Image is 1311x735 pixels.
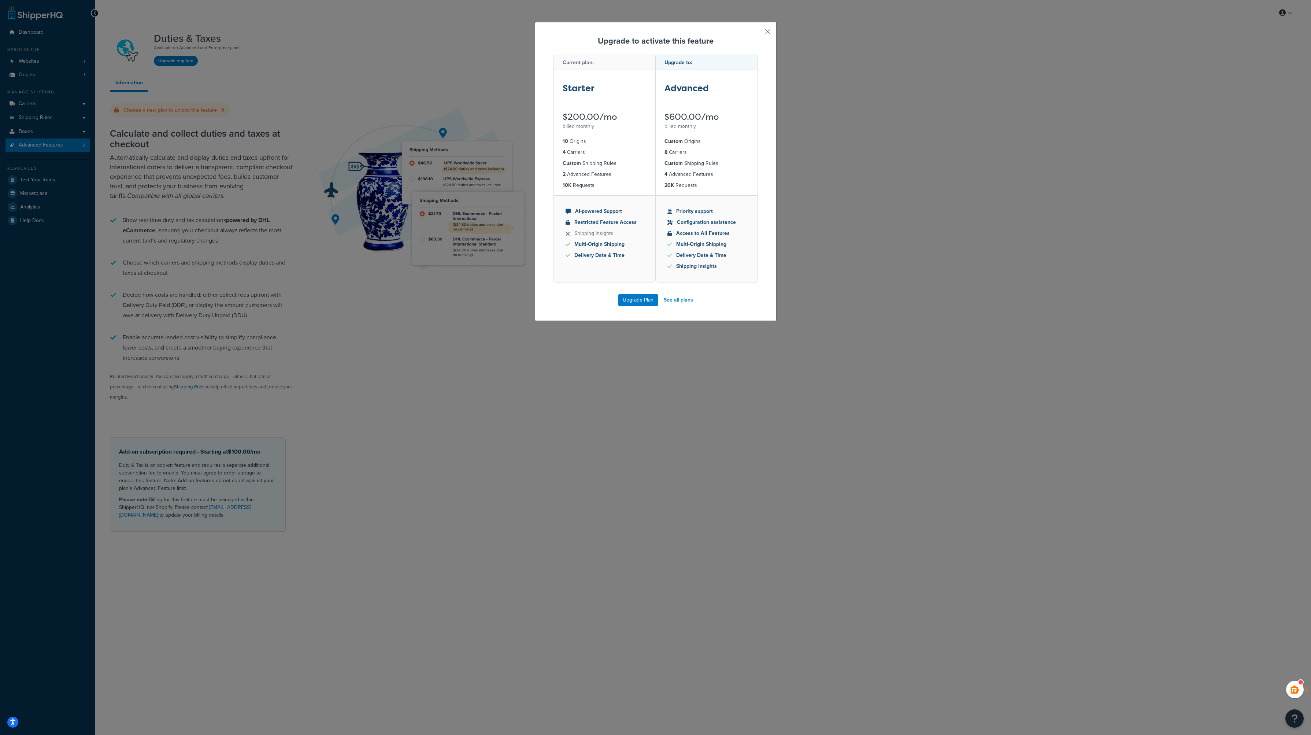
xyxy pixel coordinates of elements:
li: Advanced Features [563,170,647,178]
strong: Custom [664,137,683,145]
strong: Starter [563,82,595,94]
li: Origins [563,137,647,145]
div: $200.00/mo [563,112,647,121]
li: Requests [664,181,749,189]
li: Origins [664,137,749,145]
strong: Upgrade to activate this feature [598,35,714,47]
div: Current plan: [554,54,656,70]
strong: 4 [664,170,667,178]
div: $600.00/mo [664,112,749,121]
div: Upgrade to: [656,54,758,70]
strong: 2 [563,170,566,178]
li: Advanced Features [664,170,749,178]
li: Access to All Features [667,229,746,237]
strong: 10K [563,181,571,189]
strong: 4 [563,148,566,156]
li: Delivery Date & Time [667,251,746,259]
li: Multi-Origin Shipping [566,240,644,248]
div: billed monthly [563,121,647,132]
li: Shipping Insights [566,229,644,237]
li: Configuration assistance [667,218,746,226]
li: Carriers [563,148,647,156]
strong: 10 [563,137,568,145]
strong: Advanced [664,82,709,94]
li: Delivery Date & Time [566,251,644,259]
li: Restricted Feature Access [566,218,644,226]
li: Requests [563,181,647,189]
li: Shipping Rules [664,159,749,167]
strong: 8 [664,148,667,156]
li: Carriers [664,148,749,156]
li: Shipping Rules [563,159,647,167]
strong: 20K [664,181,674,189]
strong: Custom [664,159,683,167]
li: Priority support [667,207,746,215]
strong: Custom [563,159,581,167]
a: See all plans [664,295,693,305]
li: AI-powered Support [566,207,644,215]
li: Multi-Origin Shipping [667,240,746,248]
div: billed monthly [664,121,749,132]
li: Shipping Insights [667,262,746,270]
button: Upgrade Plan [618,294,658,306]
